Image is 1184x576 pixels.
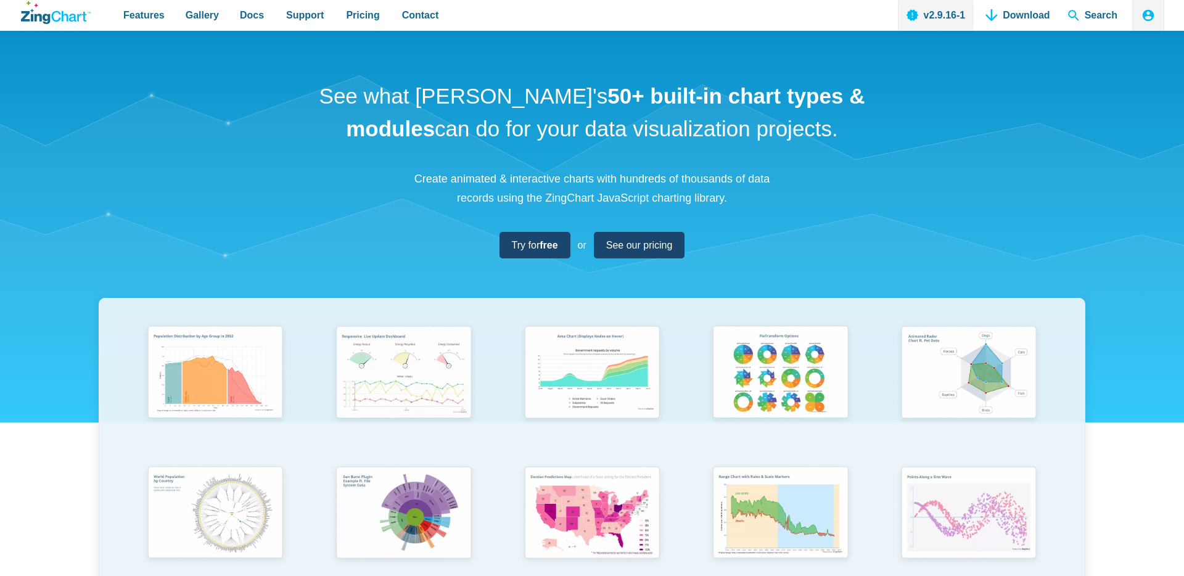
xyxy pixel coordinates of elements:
span: Gallery [186,7,219,23]
h1: See what [PERSON_NAME]'s can do for your data visualization projects. [314,80,869,145]
a: Population Distribution by Age Group in 2052 [121,320,310,460]
span: Pricing [346,7,379,23]
img: World Population by Country [140,461,290,569]
img: Points Along a Sine Wave [894,461,1044,568]
img: Population Distribution by Age Group in 2052 [140,320,290,427]
p: Create animated & interactive charts with hundreds of thousands of data records using the ZingCha... [407,170,777,207]
a: Pie Transform Options [686,320,875,460]
span: Features [123,7,165,23]
a: ZingChart Logo. Click to return to the homepage [21,1,91,24]
a: Animated Radar Chart ft. Pet Data [874,320,1063,460]
span: Contact [402,7,439,23]
img: Pie Transform Options [705,320,855,427]
img: Responsive Live Update Dashboard [328,320,479,427]
span: Docs [240,7,264,23]
img: Election Predictions Map [517,461,667,568]
img: Animated Radar Chart ft. Pet Data [894,320,1044,427]
span: Try for [512,237,558,253]
img: Area Chart (Displays Nodes on Hover) [517,320,667,427]
a: Area Chart (Displays Nodes on Hover) [498,320,686,460]
a: Try forfree [499,232,570,258]
strong: 50+ built-in chart types & modules [346,84,865,141]
img: Range Chart with Rultes & Scale Markers [705,461,855,569]
img: Sun Burst Plugin Example ft. File System Data [328,461,479,568]
strong: free [540,240,557,250]
span: See our pricing [606,237,673,253]
a: See our pricing [594,232,685,258]
span: Support [286,7,324,23]
span: or [578,237,586,253]
a: Responsive Live Update Dashboard [310,320,498,460]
